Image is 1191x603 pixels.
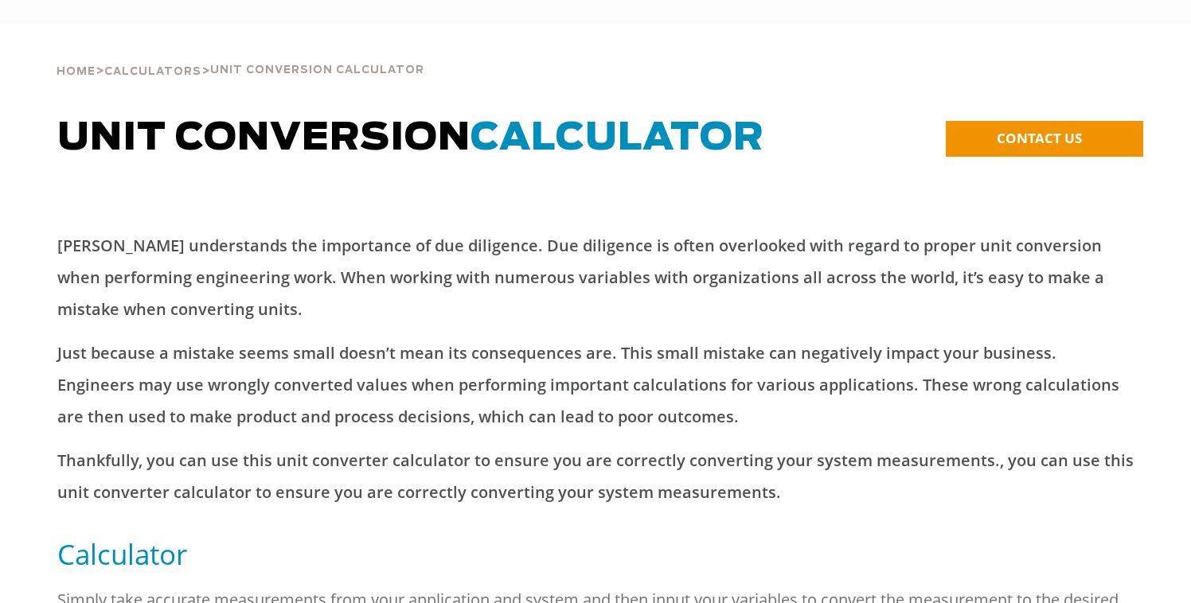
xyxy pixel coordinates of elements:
[57,536,1134,572] h5: Calculator
[57,64,96,78] a: Home
[57,24,424,84] div: > >
[57,67,96,77] span: Home
[57,445,1134,508] p: Thankfully, you can use this unit converter calculator to ensure you are correctly converting you...
[104,67,201,77] span: Calculators
[946,121,1143,157] a: CONTACT US
[57,230,1134,325] p: [PERSON_NAME] understands the importance of due diligence. Due diligence is often overlooked with...
[57,119,764,158] span: Unit Conversion
[997,129,1082,147] span: CONTACT US
[57,337,1134,433] p: Just because a mistake seems small doesn’t mean its consequences are. This small mistake can nega...
[104,64,201,78] a: Calculators
[471,119,764,158] span: Calculator
[210,65,424,76] span: Unit Conversion Calculator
